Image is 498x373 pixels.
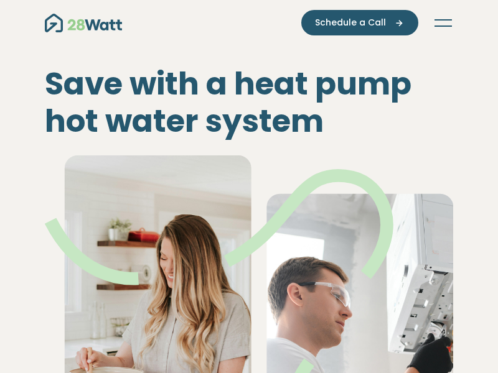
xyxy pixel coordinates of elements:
nav: Main navigation [45,10,453,35]
button: Schedule a Call [301,10,418,35]
button: Toggle navigation [433,17,453,29]
img: 28Watt [45,14,122,32]
span: Schedule a Call [315,16,386,29]
h1: Save with a heat pump hot water system [45,65,453,140]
